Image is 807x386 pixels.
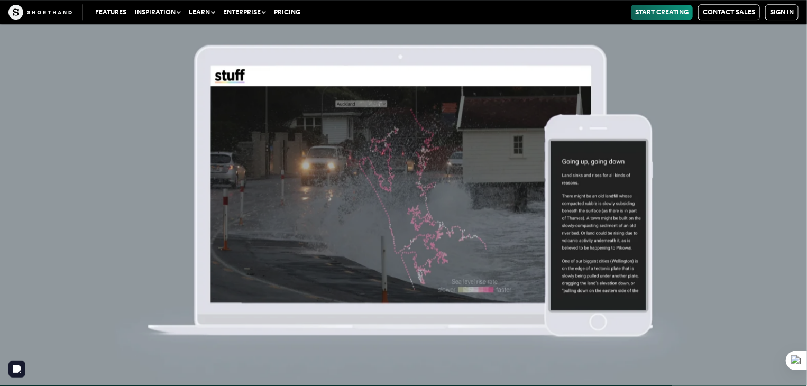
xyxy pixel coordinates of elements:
a: Contact Sales [698,4,760,20]
button: Enterprise [219,5,270,20]
a: Features [91,5,131,20]
a: Start Creating [631,5,693,20]
img: The Craft [8,5,72,20]
button: Learn [185,5,219,20]
a: Sign in [765,4,799,20]
button: Inspiration [131,5,185,20]
a: Pricing [270,5,305,20]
